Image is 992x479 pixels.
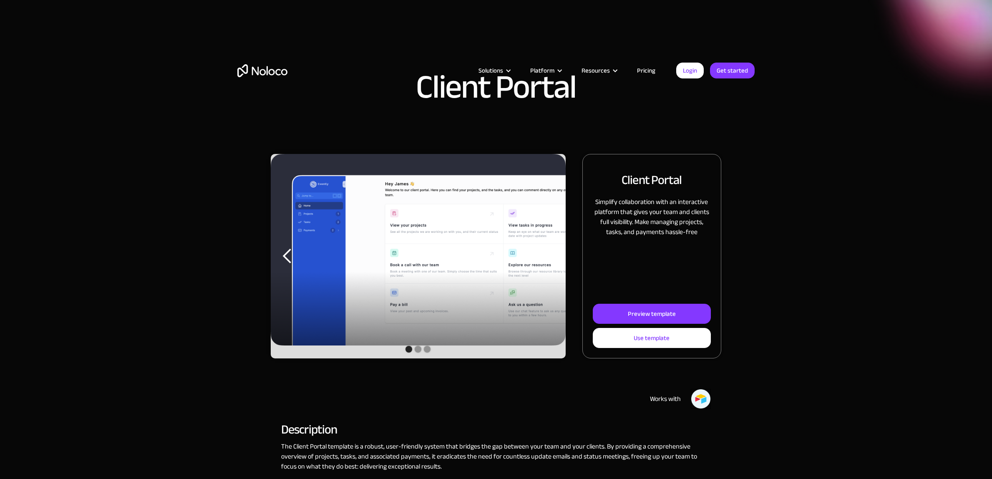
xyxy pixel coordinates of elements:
[571,65,627,76] div: Resources
[468,65,520,76] div: Solutions
[650,394,681,404] div: Works with
[676,63,704,78] a: Login
[530,65,554,76] div: Platform
[271,154,566,358] div: 1 of 3
[281,441,711,471] p: The Client Portal template is a robust, user-friendly system that bridges the gap between your te...
[424,346,431,353] div: Show slide 3 of 3
[271,154,304,358] div: previous slide
[634,333,670,343] div: Use template
[710,63,755,78] a: Get started
[691,389,711,409] img: Airtable
[627,65,666,76] a: Pricing
[582,65,610,76] div: Resources
[593,304,711,324] a: Preview template
[281,426,711,433] h2: Description
[593,197,711,237] p: Simplify collaboration with an interactive platform that gives your team and clients full visibil...
[237,64,287,77] a: home
[415,346,421,353] div: Show slide 2 of 3
[405,346,412,353] div: Show slide 1 of 3
[622,171,682,189] h2: Client Portal
[532,154,566,358] div: next slide
[628,308,676,319] div: Preview template
[478,65,503,76] div: Solutions
[271,154,566,358] div: carousel
[593,328,711,348] a: Use template
[520,65,571,76] div: Platform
